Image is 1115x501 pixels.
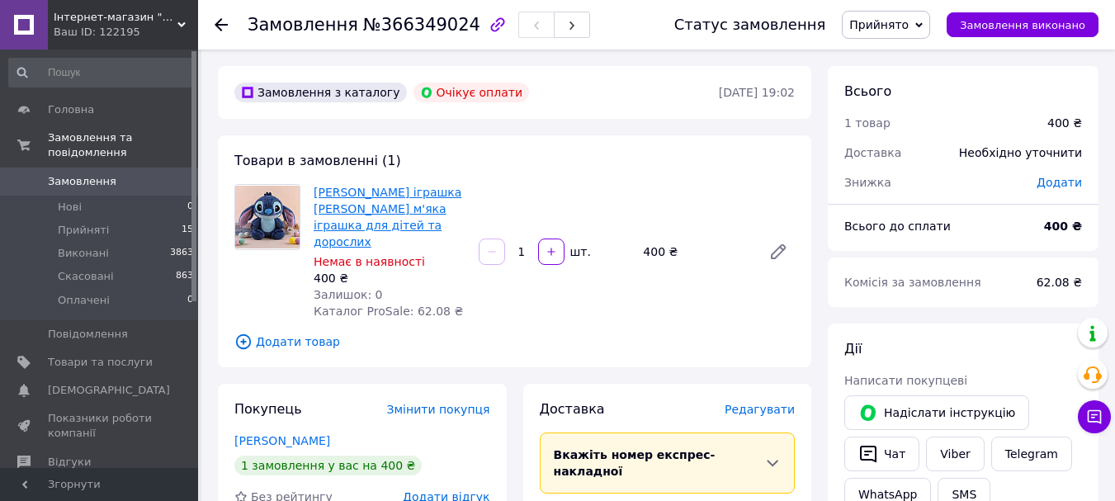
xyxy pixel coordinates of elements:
[949,135,1092,171] div: Необхідно уточнити
[844,395,1029,430] button: Надіслати інструкцію
[991,437,1072,471] a: Telegram
[182,223,193,238] span: 15
[58,200,82,215] span: Нові
[1044,220,1082,233] b: 400 ₴
[235,186,300,248] img: Плюшева іграшка Стіч м'яка іграшка для дітей та дорослих
[58,223,109,238] span: Прийняті
[1047,115,1082,131] div: 400 ₴
[234,83,407,102] div: Замовлення з каталогу
[48,174,116,189] span: Замовлення
[844,116,891,130] span: 1 товар
[844,220,951,233] span: Всього до сплати
[187,200,193,215] span: 0
[387,403,490,416] span: Змінити покупця
[566,243,593,260] div: шт.
[48,355,153,370] span: Товари та послуги
[926,437,984,471] a: Viber
[540,401,605,417] span: Доставка
[48,130,198,160] span: Замовлення та повідомлення
[187,293,193,308] span: 0
[234,333,795,351] span: Додати товар
[8,58,195,87] input: Пошук
[234,401,302,417] span: Покупець
[674,17,826,33] div: Статус замовлення
[554,448,716,478] span: Вкажіть номер експрес-накладної
[234,153,401,168] span: Товари в замовленні (1)
[58,246,109,261] span: Виконані
[314,255,425,268] span: Немає в наявності
[413,83,530,102] div: Очікує оплати
[844,146,901,159] span: Доставка
[314,270,465,286] div: 400 ₴
[719,86,795,99] time: [DATE] 19:02
[48,455,91,470] span: Відгуки
[844,176,891,189] span: Знижка
[762,235,795,268] a: Редагувати
[314,186,461,248] a: [PERSON_NAME] іграшка [PERSON_NAME] м'яка іграшка для дітей та дорослих
[960,19,1085,31] span: Замовлення виконано
[314,305,463,318] span: Каталог ProSale: 62.08 ₴
[58,269,114,284] span: Скасовані
[314,288,383,301] span: Залишок: 0
[48,411,153,441] span: Показники роботи компанії
[54,10,177,25] span: Інтернет-магазин "Скарби Сходу" - якісні товари із Японії та Кореї
[234,434,330,447] a: [PERSON_NAME]
[844,276,981,289] span: Комісія за замовлення
[849,18,909,31] span: Прийнято
[48,102,94,117] span: Головна
[363,15,480,35] span: №366349024
[48,383,170,398] span: [DEMOGRAPHIC_DATA]
[1037,276,1082,289] span: 62.08 ₴
[1078,400,1111,433] button: Чат з покупцем
[844,374,967,387] span: Написати покупцеві
[844,341,862,357] span: Дії
[170,246,193,261] span: 3863
[215,17,228,33] div: Повернутися назад
[725,403,795,416] span: Редагувати
[636,240,755,263] div: 400 ₴
[176,269,193,284] span: 863
[48,327,128,342] span: Повідомлення
[248,15,358,35] span: Замовлення
[1037,176,1082,189] span: Додати
[947,12,1098,37] button: Замовлення виконано
[54,25,198,40] div: Ваш ID: 122195
[58,293,110,308] span: Оплачені
[844,437,919,471] button: Чат
[234,456,422,475] div: 1 замовлення у вас на 400 ₴
[844,83,891,99] span: Всього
